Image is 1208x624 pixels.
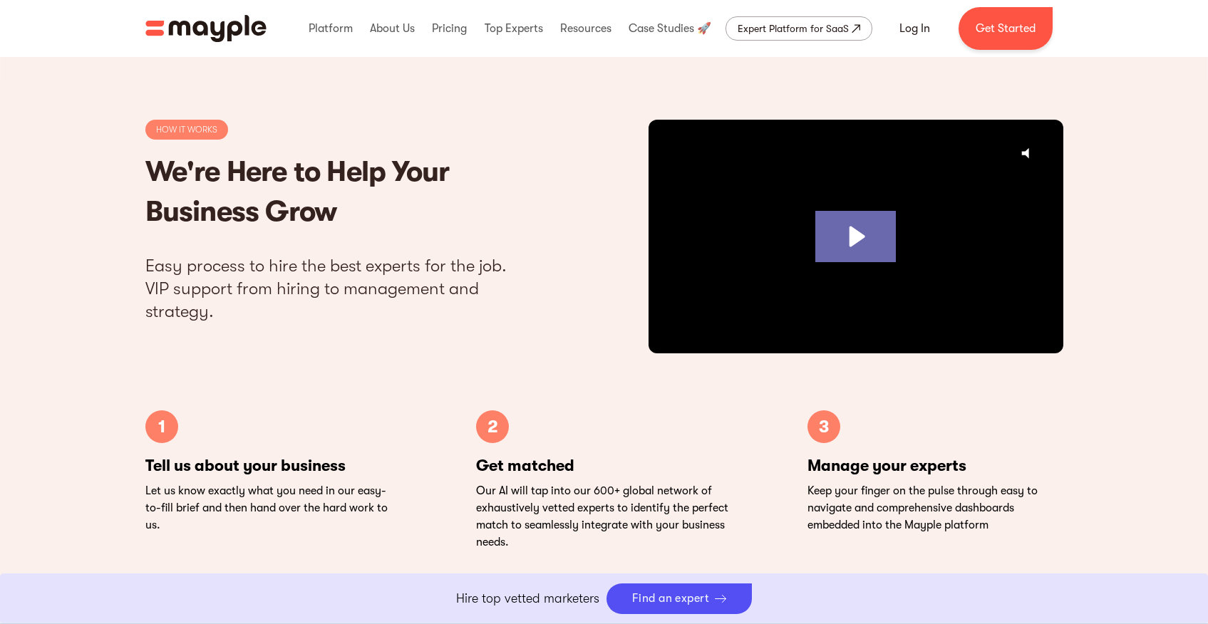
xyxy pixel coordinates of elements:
p: Let us know exactly what you need in our easy-to-fill brief and then hand over the hard work to us. [145,482,401,534]
p: Manage your experts [807,456,1063,477]
p: Tell us about your business [145,456,401,477]
p: 2 [487,414,498,440]
p: Get matched [476,456,732,477]
iframe: Chat Widget [951,459,1208,624]
button: Click for sound [1011,134,1049,172]
a: Get Started [959,7,1053,50]
a: Log In [882,11,947,46]
div: Pricing [428,6,470,51]
div: About Us [366,6,418,51]
button: Play Video: Mayple. Your Digital Marketing Home. [815,211,897,263]
p: 1 [158,414,165,440]
p: HOW IT WORKS [156,123,217,136]
div: Expert Platform for SaaS [738,20,849,37]
p: Keep your finger on the pulse through easy to navigate and comprehensive dashboards embedded into... [807,482,1063,534]
a: home [145,15,267,42]
p: Easy process to hire the best experts for the job. VIP support from hiring to management and stra... [145,254,540,323]
p: Our AI will tap into our 600+ global network of exhaustively vetted experts to identify the perfe... [476,482,732,551]
h2: We're Here to Help Your Business Grow [145,152,540,232]
img: Mayple logo [145,15,267,42]
div: Platform [305,6,356,51]
a: Expert Platform for SaaS [726,16,872,41]
p: 3 [819,414,829,440]
div: Top Experts [481,6,547,51]
div: Resources [557,6,615,51]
